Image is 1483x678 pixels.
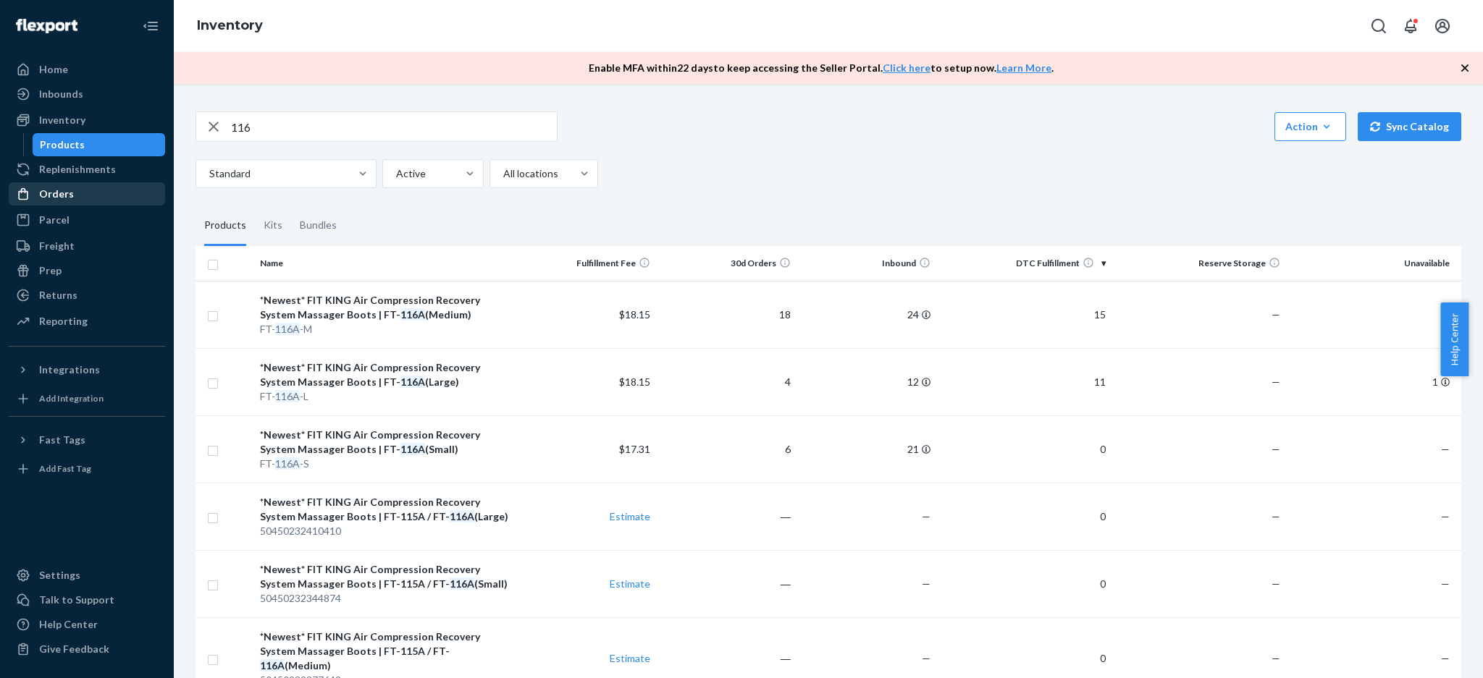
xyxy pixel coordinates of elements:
a: Add Fast Tag [9,457,165,480]
a: Home [9,58,165,81]
div: Parcel [39,213,70,227]
div: *Newest* FIT KING Air Compression Recovery System Massager Boots | FT- (Large) [260,360,511,389]
div: Returns [39,288,77,302]
div: FT- -S [260,457,511,471]
div: Replenishments [39,162,116,177]
div: Kits [264,205,282,246]
button: Open Search Box [1364,12,1393,41]
em: 116A [400,443,425,455]
div: *Newest* FIT KING Air Compression Recovery System Massager Boots | FT-115A / FT- (Large) [260,495,511,524]
span: — [922,510,930,522]
div: Talk to Support [39,593,114,607]
td: 15 [936,281,1112,348]
div: 50450232410410 [260,524,511,538]
div: Add Integration [39,392,104,404]
div: Integrations [39,363,100,377]
div: Action [1285,119,1335,134]
a: Click here [883,62,930,74]
button: Sync Catalog [1358,112,1461,141]
div: Bundles [300,205,337,246]
td: ― [656,483,796,550]
th: 30d Orders [656,246,796,281]
a: Help Center [9,613,165,636]
td: 1 [1286,348,1461,415]
td: 0 [936,483,1112,550]
a: Parcel [9,208,165,232]
a: Freight [9,234,165,258]
span: — [1272,652,1280,664]
span: — [1441,443,1450,455]
a: Inbounds [9,82,165,106]
td: 0 [936,415,1112,483]
a: Estimate [610,652,650,664]
div: Reporting [39,314,88,329]
div: 50450232344874 [260,591,511,606]
div: Fast Tags [39,433,85,447]
td: 6 [656,415,796,483]
span: — [922,577,930,590]
td: 21 [797,415,936,483]
span: — [1441,577,1450,590]
th: Fulfillment Fee [516,246,656,281]
div: Give Feedback [39,642,109,656]
div: *Newest* FIT KING Air Compression Recovery System Massager Boots | FT-115A / FT- (Small) [260,562,511,591]
div: *Newest* FIT KING Air Compression Recovery System Massager Boots | FT- (Medium) [260,293,511,322]
a: Settings [9,564,165,587]
div: Freight [39,239,75,253]
a: Products [33,133,166,156]
th: Unavailable [1286,246,1461,281]
em: 116A [260,659,285,671]
input: Standard [208,166,209,181]
button: Integrations [9,358,165,381]
img: Flexport logo [16,19,77,33]
span: — [922,652,930,664]
div: Inventory [39,113,85,127]
span: — [1272,510,1280,522]
div: Settings [39,568,80,582]
td: 0 [936,550,1112,617]
div: Prep [39,263,62,278]
td: 4 [656,348,796,415]
div: Home [39,62,68,77]
input: Search inventory by name or sku [231,112,557,141]
span: $18.15 [619,376,650,388]
em: 116A [275,457,300,470]
a: Orders [9,182,165,205]
a: Learn More [996,62,1051,74]
td: 24 [797,281,936,348]
span: — [1272,308,1280,321]
a: Talk to Support [9,588,165,611]
div: Orders [39,187,74,201]
div: *Newest* FIT KING Air Compression Recovery System Massager Boots | FT-115A / FT- (Medium) [260,630,511,673]
div: Products [40,137,85,152]
span: $18.15 [619,308,650,321]
a: Add Integration [9,387,165,410]
div: Products [204,205,246,246]
em: 116A [400,376,425,388]
th: DTC Fulfillment [936,246,1112,281]
div: FT- -L [260,389,511,404]
div: FT- -M [260,322,511,336]
span: — [1272,577,1280,590]
em: 116A [275,390,300,402]
em: 116A [450,510,474,522]
button: Action [1274,112,1346,141]
button: Close Navigation [136,12,165,41]
div: Help Center [39,617,98,632]
td: 12 [797,348,936,415]
p: Enable MFA within 22 days to keep accessing the Seller Portal. to setup now. . [589,61,1054,75]
td: ― [656,550,796,617]
td: 11 [936,348,1112,415]
th: Inbound [797,246,936,281]
em: 116A [400,308,425,321]
a: Returns [9,284,165,307]
th: Name [254,246,516,281]
div: Add Fast Tag [39,462,91,475]
ol: breadcrumbs [185,5,274,47]
input: Active [395,166,396,181]
em: 116A [450,577,474,590]
a: Estimate [610,510,650,522]
span: $17.31 [619,443,650,455]
button: Help Center [1440,302,1469,376]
